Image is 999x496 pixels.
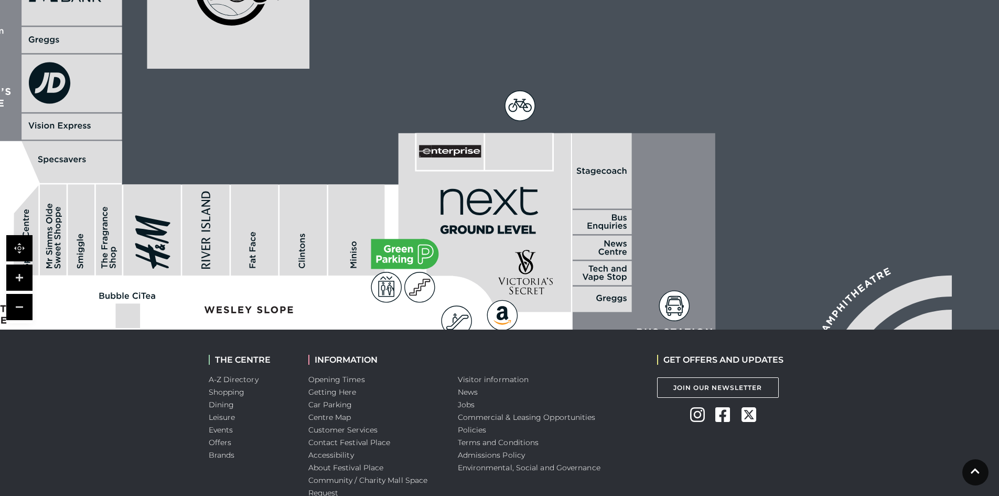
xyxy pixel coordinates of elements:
[209,438,232,447] a: Offers
[458,450,525,460] a: Admissions Policy
[209,355,293,365] h2: THE CENTRE
[209,387,245,397] a: Shopping
[458,375,529,384] a: Visitor information
[209,375,259,384] a: A-Z Directory
[308,400,352,409] a: Car Parking
[657,377,779,398] a: Join Our Newsletter
[308,355,442,365] h2: INFORMATION
[308,438,391,447] a: Contact Festival Place
[308,425,378,435] a: Customer Services
[308,375,365,384] a: Opening Times
[209,425,233,435] a: Events
[308,450,354,460] a: Accessibility
[458,387,478,397] a: News
[657,355,783,365] h2: GET OFFERS AND UPDATES
[209,413,235,422] a: Leisure
[209,450,235,460] a: Brands
[308,413,351,422] a: Centre Map
[458,438,539,447] a: Terms and Conditions
[458,400,475,409] a: Jobs
[458,463,600,472] a: Environmental, Social and Governance
[308,463,384,472] a: About Festival Place
[458,413,596,422] a: Commercial & Leasing Opportunities
[209,400,234,409] a: Dining
[458,425,487,435] a: Policies
[308,387,357,397] a: Getting Here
